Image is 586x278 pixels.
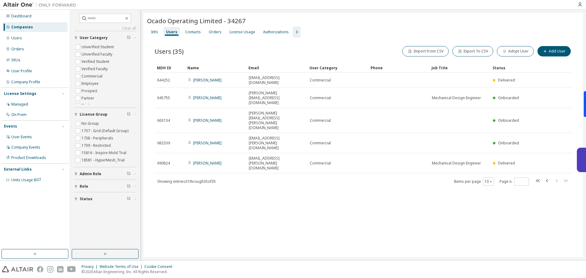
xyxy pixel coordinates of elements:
img: Altair One [3,2,79,8]
div: Info [151,30,158,34]
span: Status [80,197,92,201]
div: Status [493,63,535,73]
button: Export To CSV [452,46,493,56]
span: Clear filter [127,35,131,40]
span: Page n. [500,178,529,186]
div: Product Downloads [11,155,46,160]
img: altair_logo.svg [2,266,33,273]
span: 663134 [157,118,170,123]
div: Managed [11,102,28,107]
button: License Group [74,108,136,121]
button: Admin Role [74,167,136,181]
div: Orders [11,47,24,52]
span: License Group [80,112,107,117]
span: Mechanical Design Engineer [432,161,481,166]
label: Unverified Student [81,43,115,51]
span: Delivered [498,78,515,83]
a: [PERSON_NAME] [193,140,222,146]
label: 1737 - Grid (Default Group) [81,127,130,135]
div: On Prem [11,112,27,117]
label: Prospect [81,87,99,95]
span: Clear filter [127,171,131,176]
span: Delivered [498,161,515,166]
div: User Events [11,135,32,139]
span: Clear filter [127,197,131,201]
div: MDH ID [157,63,183,73]
label: Trial [81,102,90,109]
div: Phone [371,63,427,73]
span: Commercial [310,161,331,166]
span: Mechanical Design Engineer [432,96,481,100]
button: User Category [74,31,136,45]
label: Partner [81,95,96,102]
div: Name [187,63,244,73]
a: [PERSON_NAME] [193,78,222,83]
span: [EMAIL_ADDRESS][PERSON_NAME][DOMAIN_NAME] [249,156,304,171]
span: Commercial [310,78,331,83]
span: Onboarded [498,118,519,123]
span: Commercial [310,141,331,146]
span: Clear filter [127,112,131,117]
span: 644252 [157,78,170,83]
label: 1738 - Peripherals [81,135,114,142]
label: 18581 - HyperMesh_Trial [81,157,126,164]
div: Company Events [11,145,40,150]
div: Contacts [185,30,201,34]
img: linkedin.svg [57,266,63,273]
button: Add User [537,46,571,56]
img: facebook.svg [37,266,43,273]
span: Commercial [310,118,331,123]
span: 645755 [157,96,170,100]
div: User Category [309,63,366,73]
label: 1739 - Restricted [81,142,112,149]
label: Verified Student [81,58,110,65]
div: SKUs [11,58,20,63]
span: Onboarded [498,95,519,100]
span: Showing entries 31 through 35 of 35 [157,179,216,184]
span: 690824 [157,161,170,166]
div: License Usage [230,30,255,34]
label: Commercial [81,73,104,80]
button: Import From CSV [402,46,449,56]
button: Adopt User [497,46,534,56]
span: Users (35) [154,47,184,56]
span: Ocado Operating Limited - 34267 [147,16,246,25]
span: [PERSON_NAME][EMAIL_ADDRESS][PERSON_NAME][DOMAIN_NAME] [249,111,304,130]
div: External Links [4,167,32,172]
span: Clear filter [127,184,131,189]
img: youtube.svg [67,266,76,273]
div: Dashboard [11,14,31,19]
button: Status [74,192,136,206]
div: Company Profile [11,80,40,85]
span: Units Usage BI [11,177,41,182]
div: User Profile [11,69,32,74]
span: 682339 [157,141,170,146]
span: Items per page [454,178,494,186]
a: Clear all [74,26,136,31]
div: Users [11,36,22,41]
div: Privacy [81,264,99,269]
span: Commercial [310,96,331,100]
img: instagram.svg [47,266,53,273]
span: [EMAIL_ADDRESS][PERSON_NAME][DOMAIN_NAME] [249,136,304,150]
a: [PERSON_NAME] [193,95,222,100]
label: No Group [81,120,100,127]
div: Events [4,124,17,129]
span: User Category [80,35,108,40]
span: Role [80,184,88,189]
label: Employee [81,80,100,87]
label: 15816 - Inspire Mold Trial [81,149,128,157]
div: Cookie Consent [144,264,176,269]
label: Verified Faculty [81,65,109,73]
span: Onboarded [498,140,519,146]
div: Authorizations [263,30,289,34]
div: License Settings [4,91,36,96]
span: Admin Role [80,171,101,176]
label: Unverified Faculty [81,51,114,58]
button: Role [74,180,136,193]
div: Companies [11,25,33,30]
div: Job Title [432,63,488,73]
div: Users [166,30,177,34]
p: © 2025 Altair Engineering, Inc. All Rights Reserved. [81,269,176,274]
div: Orders [209,30,222,34]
